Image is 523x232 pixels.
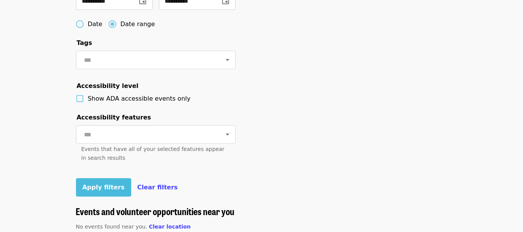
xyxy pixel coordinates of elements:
span: Show ADA accessible events only [88,95,191,102]
span: Accessibility level [77,82,139,89]
span: Clear location [149,224,191,230]
span: Date [88,20,102,29]
span: Events and volunteer opportunities near you [76,204,235,218]
span: Clear filters [137,184,178,191]
button: Apply filters [76,178,131,197]
span: Events that have all of your selected features appear in search results [81,146,224,161]
button: Open [222,55,233,65]
button: Open [222,129,233,140]
button: Clear filters [137,183,178,192]
span: Accessibility features [77,114,151,121]
span: Date range [120,20,155,29]
span: Apply filters [82,184,125,191]
span: Tags [77,39,92,46]
button: Clear location [149,223,191,231]
span: No events found near you. [76,224,147,230]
